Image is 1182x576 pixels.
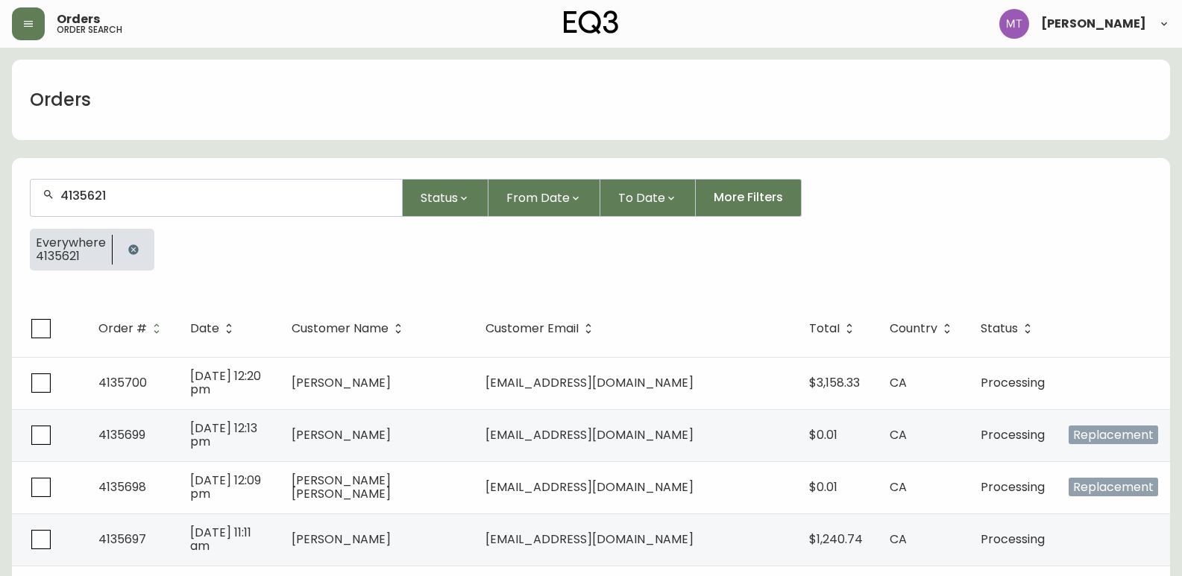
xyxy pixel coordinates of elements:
[36,250,106,263] span: 4135621
[190,324,219,333] span: Date
[36,236,106,250] span: Everywhere
[190,420,257,450] span: [DATE] 12:13 pm
[190,472,261,502] span: [DATE] 12:09 pm
[403,179,488,217] button: Status
[1041,18,1146,30] span: [PERSON_NAME]
[98,322,166,335] span: Order #
[890,322,957,335] span: Country
[714,189,783,206] span: More Filters
[981,531,1045,548] span: Processing
[809,426,837,443] span: $0.01
[485,478,694,496] span: [EMAIL_ADDRESS][DOMAIN_NAME]
[292,324,389,333] span: Customer Name
[809,478,837,496] span: $0.01
[98,324,147,333] span: Order #
[98,426,145,443] span: 4135699
[981,322,1037,335] span: Status
[292,322,408,335] span: Customer Name
[292,374,391,391] span: [PERSON_NAME]
[488,179,600,217] button: From Date
[190,524,251,554] span: [DATE] 11:11 am
[485,374,694,391] span: [EMAIL_ADDRESS][DOMAIN_NAME]
[292,472,391,502] span: [PERSON_NAME] [PERSON_NAME]
[190,367,261,398] span: [DATE] 12:20 pm
[485,324,579,333] span: Customer Email
[696,179,802,217] button: More Filters
[890,531,907,548] span: CA
[564,10,619,34] img: logo
[485,531,694,548] span: [EMAIL_ADDRESS][DOMAIN_NAME]
[60,189,390,203] input: Search
[890,374,907,391] span: CA
[981,426,1045,443] span: Processing
[506,189,570,207] span: From Date
[809,324,840,333] span: Total
[485,426,694,443] span: [EMAIL_ADDRESS][DOMAIN_NAME]
[1069,478,1158,496] span: Replacement
[809,374,860,391] span: $3,158.33
[1069,425,1158,444] span: Replacement
[98,374,147,391] span: 4135700
[98,531,146,548] span: 4135697
[890,426,907,443] span: CA
[190,322,239,335] span: Date
[57,25,122,34] h5: order search
[30,87,91,113] h1: Orders
[890,324,937,333] span: Country
[890,478,907,496] span: CA
[981,478,1045,496] span: Processing
[485,322,598,335] span: Customer Email
[999,9,1029,39] img: 397d82b7ede99da91c28605cdd79fceb
[981,374,1045,391] span: Processing
[292,531,391,548] span: [PERSON_NAME]
[57,13,100,25] span: Orders
[618,189,665,207] span: To Date
[809,322,859,335] span: Total
[98,478,146,496] span: 4135698
[809,531,863,548] span: $1,240.74
[292,426,391,443] span: [PERSON_NAME]
[421,189,458,207] span: Status
[981,324,1018,333] span: Status
[600,179,696,217] button: To Date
